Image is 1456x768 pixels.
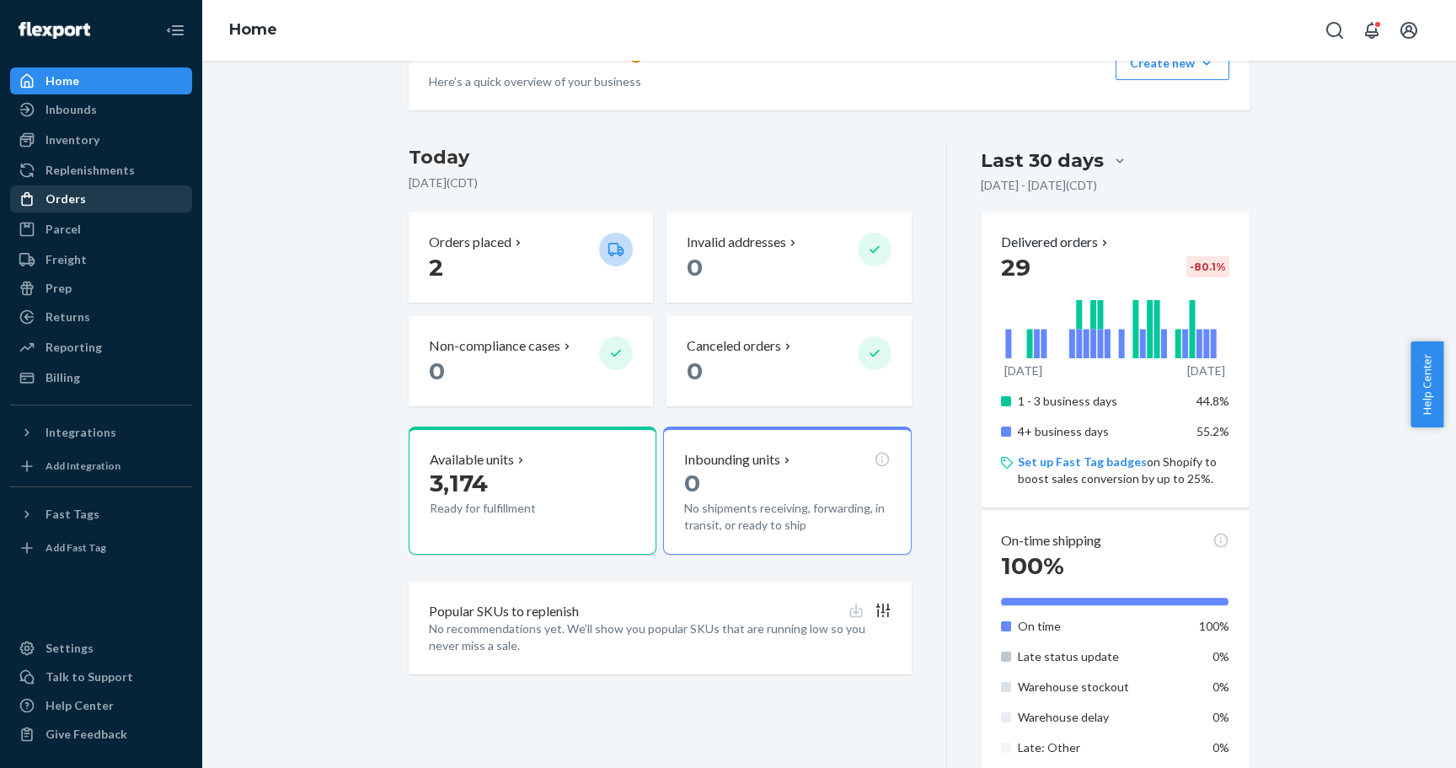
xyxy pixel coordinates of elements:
[10,364,192,391] a: Billing
[429,233,511,252] p: Orders placed
[10,246,192,273] a: Freight
[1212,740,1229,755] span: 0%
[45,309,90,325] div: Returns
[10,692,192,719] a: Help Center
[10,663,192,690] a: Talk to Support
[687,253,703,282] span: 0
[45,459,120,473] div: Add Integration
[45,640,94,657] div: Settings
[666,316,911,406] button: Canceled orders 0
[10,501,192,528] button: Fast Tags
[429,253,443,282] span: 2
[10,216,192,243] a: Parcel
[1018,454,1229,487] p: on Shopify to boost sales conversion by up to 25%.
[409,316,653,406] button: Non-compliance cases 0
[430,500,586,517] p: Ready for fulfillment
[10,419,192,446] button: Integrations
[409,212,653,303] button: Orders placed 2
[1001,233,1111,252] button: Delivered orders
[684,469,700,497] span: 0
[1410,341,1443,427] button: Help Center
[1199,619,1229,633] span: 100%
[10,185,192,212] a: Orders
[10,157,192,184] a: Replenishments
[1018,739,1184,756] p: Late: Other
[684,500,890,534] p: No shipments receiving, forwarding, in transit, or ready to ship
[45,540,106,555] div: Add Fast Tag
[19,22,90,39] img: Flexport logo
[684,450,780,470] p: Inbounding units
[229,20,277,39] a: Home
[158,13,192,47] button: Close Navigation
[45,132,99,148] div: Inventory
[409,427,656,555] button: Available units3,174Ready for fulfillment
[429,73,644,90] p: Here’s a quick overview of your business
[687,233,786,252] p: Invalid addresses
[687,336,781,356] p: Canceled orders
[663,427,911,555] button: Inbounding units0No shipments receiving, forwarding, in transit, or ready to ship
[1187,363,1225,379] p: [DATE]
[1318,13,1352,47] button: Open Search Box
[10,67,192,94] a: Home
[409,144,912,171] h3: Today
[1212,649,1229,663] span: 0%
[1018,454,1147,469] a: Set up Fast Tag badges
[45,162,135,179] div: Replenishments
[1018,423,1184,440] p: 4+ business days
[687,357,703,385] span: 0
[430,469,488,497] span: 3,174
[1004,363,1042,379] p: [DATE]
[10,275,192,302] a: Prep
[1186,256,1229,277] div: -80.1 %
[10,96,192,123] a: Inbounds
[10,635,192,662] a: Settings
[1018,393,1184,410] p: 1 - 3 business days
[1018,618,1184,635] p: On time
[45,424,116,441] div: Integrations
[1001,531,1101,550] p: On-time shipping
[45,73,79,89] div: Home
[45,506,99,523] div: Fast Tags
[45,697,114,714] div: Help Center
[430,450,514,470] p: Available units
[10,126,192,153] a: Inventory
[1196,424,1229,438] span: 55.2%
[1018,709,1184,726] p: Warehouse delay
[45,251,87,268] div: Freight
[10,534,192,561] a: Add Fast Tag
[409,175,912,191] p: [DATE] ( CDT )
[429,620,891,654] p: No recommendations yet. We’ll show you popular SKUs that are running low so you never miss a sale.
[216,6,291,55] ol: breadcrumbs
[1116,46,1229,80] button: Create new
[10,303,192,330] a: Returns
[45,369,80,386] div: Billing
[45,669,133,685] div: Talk to Support
[10,453,192,480] a: Add Integration
[1018,648,1184,665] p: Late status update
[45,191,86,207] div: Orders
[1212,710,1229,724] span: 0%
[1001,551,1064,580] span: 100%
[10,334,192,361] a: Reporting
[666,212,911,303] button: Invalid addresses 0
[981,148,1104,174] div: Last 30 days
[1392,13,1426,47] button: Open account menu
[1212,679,1229,694] span: 0%
[45,101,97,118] div: Inbounds
[429,357,445,385] span: 0
[1355,13,1389,47] button: Open notifications
[1196,394,1229,408] span: 44.8%
[1001,253,1030,282] span: 29
[10,721,192,748] button: Give Feedback
[1018,679,1184,695] p: Warehouse stockout
[981,177,1097,194] p: [DATE] - [DATE] ( CDT )
[45,726,127,743] div: Give Feedback
[45,339,102,356] div: Reporting
[45,280,72,297] div: Prep
[429,602,579,621] p: Popular SKUs to replenish
[429,336,560,356] p: Non-compliance cases
[45,221,81,238] div: Parcel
